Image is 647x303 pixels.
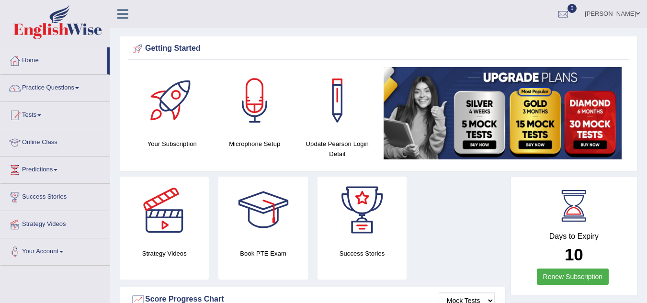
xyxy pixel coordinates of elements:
[384,67,622,159] img: small5.jpg
[568,4,577,13] span: 0
[120,248,209,258] h4: Strategy Videos
[218,139,292,149] h4: Microphone Setup
[0,157,110,180] a: Predictions
[301,139,374,159] h4: Update Pearson Login Detail
[0,75,110,99] a: Practice Questions
[0,238,110,262] a: Your Account
[522,232,626,241] h4: Days to Expiry
[537,269,609,285] a: Renew Subscription
[0,129,110,153] a: Online Class
[0,211,110,235] a: Strategy Videos
[136,139,209,149] h4: Your Subscription
[0,102,110,126] a: Tests
[0,47,107,71] a: Home
[218,248,307,258] h4: Book PTE Exam
[565,245,583,264] b: 10
[0,184,110,208] a: Success Stories
[318,248,407,258] h4: Success Stories
[131,42,626,56] div: Getting Started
